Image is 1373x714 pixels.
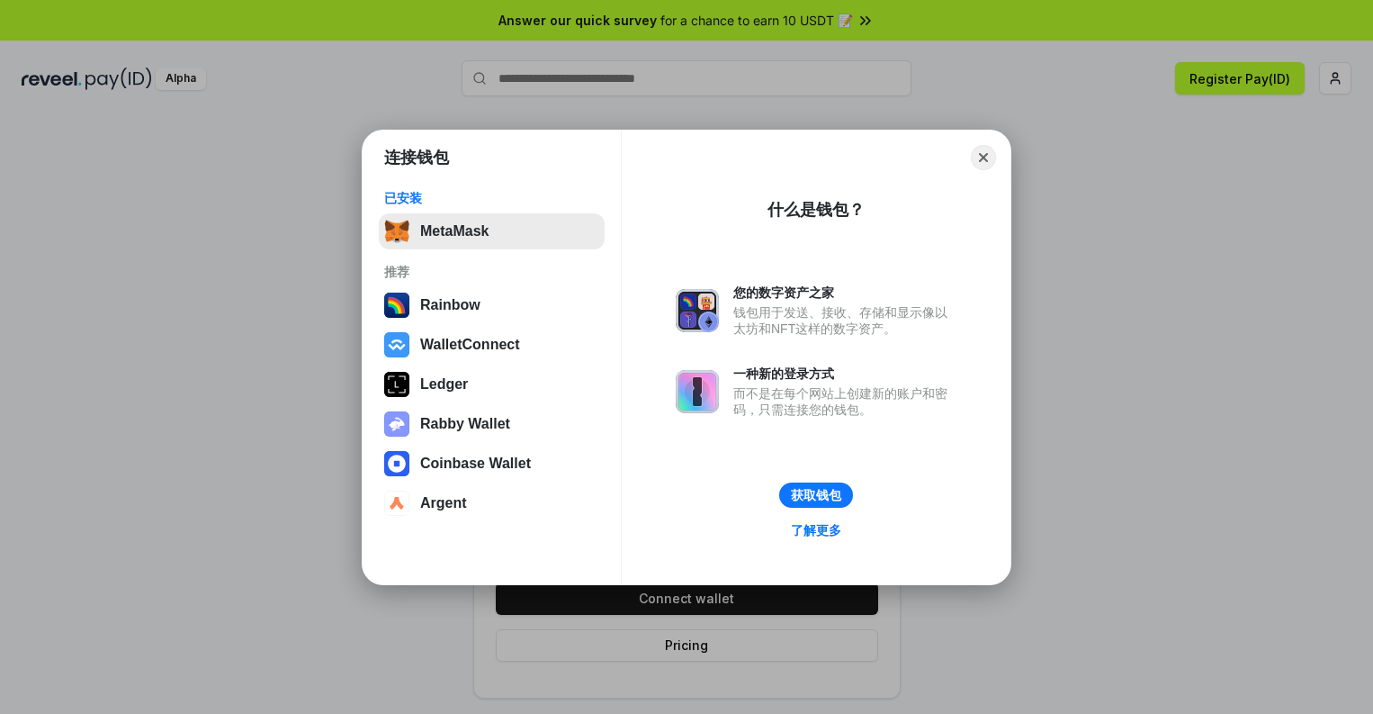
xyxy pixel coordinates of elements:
img: svg+xml,%3Csvg%20xmlns%3D%22http%3A%2F%2Fwww.w3.org%2F2000%2Fsvg%22%20fill%3D%22none%22%20viewBox... [676,289,719,332]
img: svg+xml,%3Csvg%20width%3D%22120%22%20height%3D%22120%22%20viewBox%3D%220%200%20120%20120%22%20fil... [384,293,409,318]
div: 已安装 [384,190,599,206]
div: Argent [420,495,467,511]
div: Coinbase Wallet [420,456,531,472]
div: Rainbow [420,297,480,313]
h1: 连接钱包 [384,147,449,168]
div: Ledger [420,376,468,393]
img: svg+xml,%3Csvg%20xmlns%3D%22http%3A%2F%2Fwww.w3.org%2F2000%2Fsvg%22%20width%3D%2228%22%20height%3... [384,372,409,397]
button: MetaMask [379,213,605,249]
div: 钱包用于发送、接收、存储和显示像以太坊和NFT这样的数字资产。 [733,304,956,337]
button: 获取钱包 [779,483,853,508]
div: Rabby Wallet [420,416,510,432]
a: 了解更多 [780,519,852,542]
div: 推荐 [384,264,599,280]
div: 一种新的登录方式 [733,366,956,382]
button: Rabby Wallet [379,406,605,442]
img: svg+xml,%3Csvg%20xmlns%3D%22http%3A%2F%2Fwww.w3.org%2F2000%2Fsvg%22%20fill%3D%22none%22%20viewBox... [676,370,719,413]
div: 了解更多 [791,522,841,538]
div: 而不是在每个网站上创建新的账户和密码，只需连接您的钱包。 [733,385,956,418]
img: svg+xml,%3Csvg%20width%3D%2228%22%20height%3D%2228%22%20viewBox%3D%220%200%2028%2028%22%20fill%3D... [384,491,409,516]
img: svg+xml,%3Csvg%20fill%3D%22none%22%20height%3D%2233%22%20viewBox%3D%220%200%2035%2033%22%20width%... [384,219,409,244]
div: WalletConnect [420,337,520,353]
div: 获取钱包 [791,487,841,503]
button: Coinbase Wallet [379,446,605,482]
div: 什么是钱包？ [767,199,865,221]
button: WalletConnect [379,327,605,363]
button: Argent [379,485,605,521]
div: 您的数字资产之家 [733,285,956,301]
img: svg+xml,%3Csvg%20width%3D%2228%22%20height%3D%2228%22%20viewBox%3D%220%200%2028%2028%22%20fill%3D... [384,332,409,357]
button: Rainbow [379,287,605,323]
img: svg+xml,%3Csvg%20width%3D%2228%22%20height%3D%2228%22%20viewBox%3D%220%200%2028%2028%22%20fill%3D... [384,451,409,476]
div: MetaMask [420,223,489,240]
img: svg+xml,%3Csvg%20xmlns%3D%22http%3A%2F%2Fwww.w3.org%2F2000%2Fsvg%22%20fill%3D%22none%22%20viewBox... [384,411,409,437]
button: Ledger [379,366,605,402]
button: Close [971,145,996,170]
